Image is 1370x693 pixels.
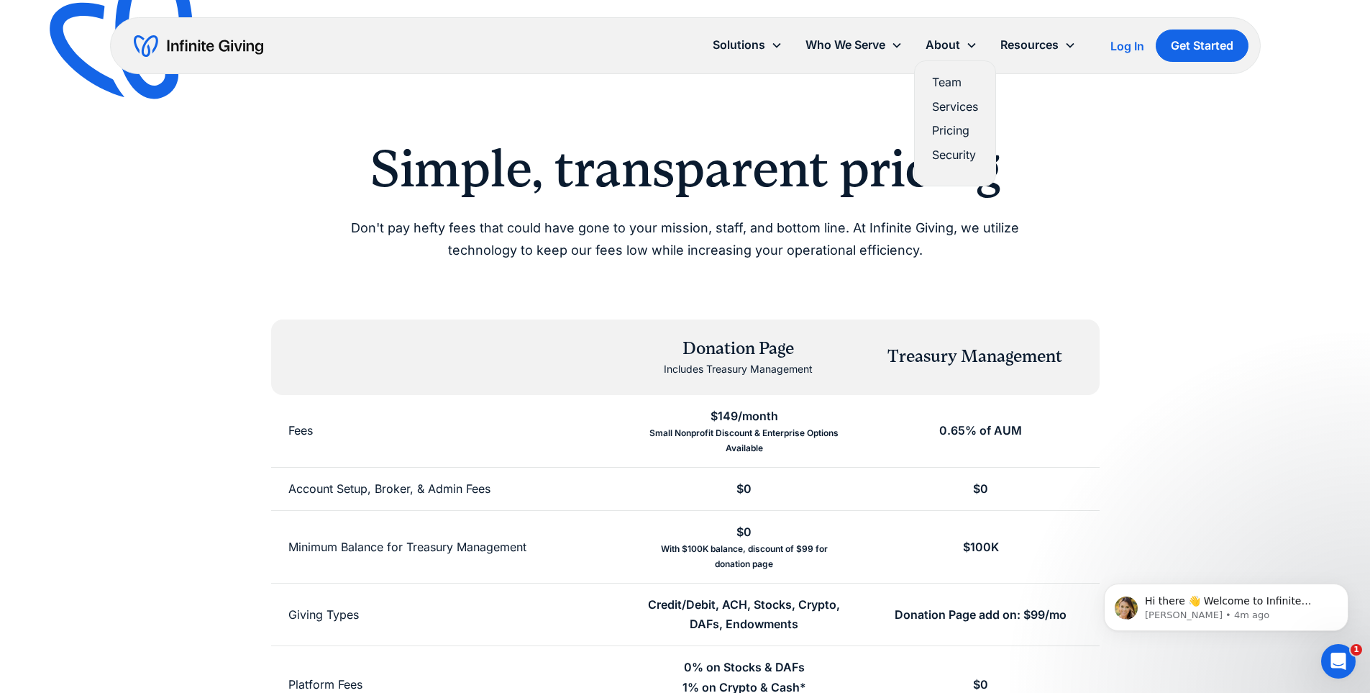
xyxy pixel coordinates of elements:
div: $0 [973,479,988,499]
div: Who We Serve [794,30,914,60]
div: Credit/Debit, ACH, Stocks, Crypto, DAFs, Endowments [643,595,845,634]
a: Team [932,73,978,92]
iframe: Intercom live chat [1321,644,1356,679]
div: Minimum Balance for Treasury Management [288,538,526,557]
div: About [926,35,960,55]
div: Donation Page add on: $99/mo [895,605,1067,625]
a: Pricing [932,121,978,140]
div: Resources [1000,35,1059,55]
div: Solutions [701,30,794,60]
div: $149/month [711,407,778,426]
div: 0.65% of AUM [939,421,1022,440]
div: $100K [963,538,999,557]
a: Log In [1110,37,1144,55]
span: 1 [1351,644,1362,656]
div: $0 [736,479,752,499]
p: Don't pay hefty fees that could have gone to your mission, staff, and bottom line. At Infinite Gi... [317,217,1054,261]
div: Account Setup, Broker, & Admin Fees [288,479,490,499]
iframe: Intercom notifications message [1082,553,1370,654]
div: Log In [1110,40,1144,52]
h2: Simple, transparent pricing [317,138,1054,200]
a: Get Started [1156,30,1248,62]
a: Security [932,145,978,165]
div: Includes Treasury Management [664,361,813,378]
div: Fees [288,421,313,440]
div: $0 [736,522,752,542]
div: Who We Serve [805,35,885,55]
nav: About [914,60,996,186]
div: Solutions [713,35,765,55]
div: Donation Page [664,337,813,361]
div: With $100K balance, discount of $99 for donation page [643,542,845,571]
a: home [134,35,263,58]
div: Small Nonprofit Discount & Enterprise Options Available [643,426,845,456]
div: Giving Types [288,605,359,625]
a: Services [932,97,978,117]
div: Resources [989,30,1087,60]
div: About [914,30,989,60]
div: Treasury Management [887,345,1062,369]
